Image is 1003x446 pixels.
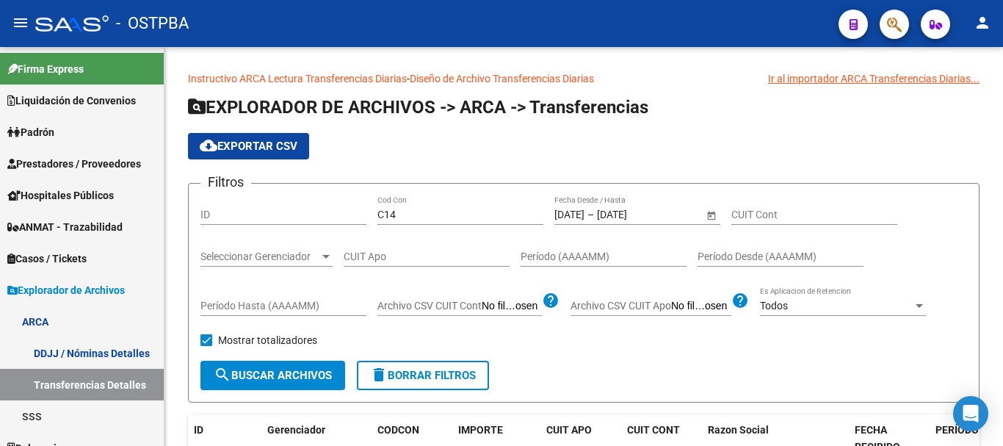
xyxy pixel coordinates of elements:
span: - OSTPBA [116,7,189,40]
button: Buscar Archivos [200,361,345,390]
mat-icon: search [214,366,231,384]
button: Open calendar [703,207,719,223]
p: - [188,71,980,87]
span: Mostrar totalizadores [218,331,317,349]
span: Buscar Archivos [214,369,332,382]
span: CODCON [377,424,419,436]
span: Prestadores / Proveedores [7,156,141,172]
button: Borrar Filtros [357,361,489,390]
span: Seleccionar Gerenciador [200,251,319,263]
span: ANMAT - Trazabilidad [7,219,123,235]
span: Archivo CSV CUIT Apo [571,300,671,312]
mat-icon: help [542,292,560,309]
span: Razon Social [708,424,769,436]
input: Start date [554,209,584,221]
mat-icon: person [974,14,991,32]
button: Exportar CSV [188,133,309,159]
span: CUIT APO [546,424,592,436]
span: Firma Express [7,61,84,77]
mat-icon: cloud_download [200,137,217,154]
input: Archivo CSV CUIT Apo [671,300,731,313]
a: Diseño de Archivo Transferencias Diarias [410,73,594,84]
span: Liquidación de Convenios [7,93,136,109]
span: ID [194,424,203,436]
input: Archivo CSV CUIT Cont [482,300,542,313]
span: – [587,209,594,221]
span: EXPLORADOR DE ARCHIVOS -> ARCA -> Transferencias [188,97,648,118]
mat-icon: menu [12,14,29,32]
span: CUIT CONT [627,424,680,436]
h3: Filtros [200,172,251,193]
span: Borrar Filtros [370,369,476,382]
span: Casos / Tickets [7,251,87,267]
a: Instructivo ARCA Lectura Transferencias Diarias [188,73,407,84]
span: Explorador de Archivos [7,282,125,298]
span: Todos [760,300,788,312]
span: PERÍODO [935,424,979,436]
span: IMPORTE [458,424,503,436]
div: Open Intercom Messenger [953,396,988,431]
span: Padrón [7,124,54,140]
input: End date [597,209,669,221]
mat-icon: delete [370,366,388,384]
span: Gerenciador [267,424,325,436]
span: Hospitales Públicos [7,187,114,204]
div: Ir al importador ARCA Transferencias Diarias... [768,71,980,87]
mat-icon: help [731,292,749,309]
span: Exportar CSV [200,140,297,153]
span: Archivo CSV CUIT Cont [377,300,482,312]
